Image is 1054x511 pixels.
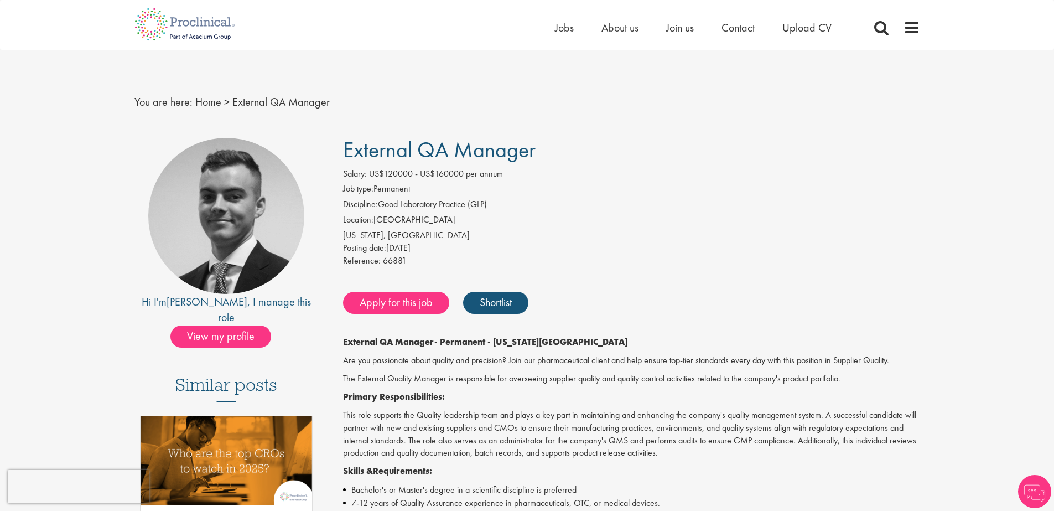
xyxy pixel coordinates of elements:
div: [DATE] [343,242,920,255]
span: You are here: [134,95,193,109]
span: Posting date: [343,242,386,254]
li: Permanent [343,183,920,198]
label: Discipline: [343,198,378,211]
img: Chatbot [1018,475,1051,508]
a: About us [601,20,638,35]
strong: Requirements: [373,465,432,477]
a: Jobs [555,20,574,35]
h3: Similar posts [175,375,277,402]
span: 66881 [383,255,407,266]
p: The External Quality Manager is responsible for overseeing supplier quality and quality control a... [343,373,920,385]
li: Bachelor's or Master's degree in a scientific discipline is preferred [343,483,920,497]
strong: Skills & [343,465,373,477]
a: Shortlist [463,292,528,314]
span: US$120000 - US$160000 per annum [369,168,503,179]
a: [PERSON_NAME] [167,295,247,309]
span: External QA Manager [343,136,536,164]
a: Contact [721,20,755,35]
li: [GEOGRAPHIC_DATA] [343,214,920,229]
label: Salary: [343,168,367,180]
p: This role supports the Quality leadership team and plays a key part in maintaining and enhancing ... [343,409,920,460]
label: Job type: [343,183,373,195]
li: Good Laboratory Practice (GLP) [343,198,920,214]
img: Top 10 CROs 2025 | Proclinical [141,416,313,505]
li: 7-12 years of Quality Assurance experience in pharmaceuticals, OTC, or medical devices. [343,497,920,510]
strong: - Permanent - [US_STATE][GEOGRAPHIC_DATA] [434,336,627,348]
a: breadcrumb link [195,95,221,109]
iframe: reCAPTCHA [8,470,149,503]
label: Reference: [343,255,381,267]
label: Location: [343,214,373,226]
a: Apply for this job [343,292,449,314]
span: External QA Manager [232,95,330,109]
div: [US_STATE], [GEOGRAPHIC_DATA] [343,229,920,242]
a: Join us [666,20,694,35]
span: > [224,95,230,109]
a: View my profile [170,328,282,342]
span: View my profile [170,326,271,348]
strong: External QA Manager [343,336,434,348]
img: imeage of recruiter Alex Bill [148,138,304,294]
a: Upload CV [782,20,832,35]
p: Are you passionate about quality and precision? Join our pharmaceutical client and help ensure to... [343,354,920,367]
div: Hi I'm , I manage this role [134,294,319,326]
strong: Primary Responsibilities: [343,391,445,402]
